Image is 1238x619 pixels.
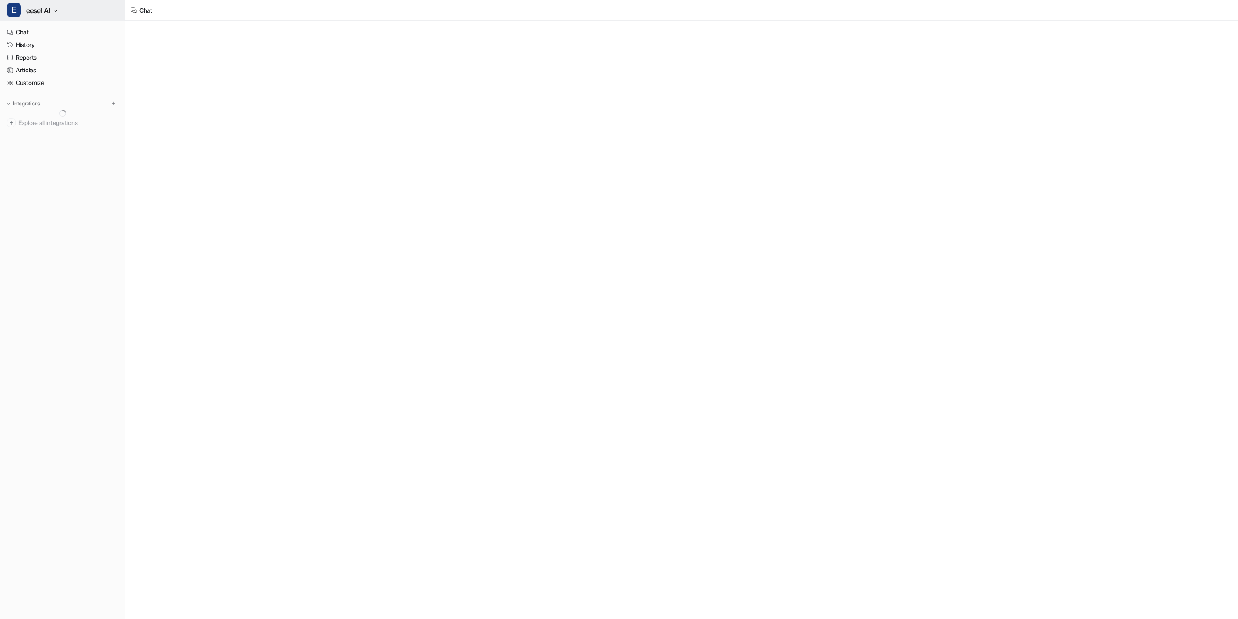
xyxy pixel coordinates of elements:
button: Integrations [3,99,43,108]
img: expand menu [5,101,11,107]
p: Integrations [13,100,40,107]
a: Invite teammates [3,575,121,588]
span: Explore all integrations [18,116,118,130]
a: Articles [3,64,121,76]
a: Help and support [3,600,121,612]
a: Create a new Bot [3,588,121,600]
a: History [3,39,121,51]
img: menu_add.svg [111,101,117,107]
span: E [7,3,21,17]
a: Chat [3,26,121,38]
a: Customize [3,77,121,89]
a: Reports [3,51,121,64]
img: explore all integrations [7,118,16,127]
div: Chat [139,6,152,15]
span: eesel AI [26,4,50,17]
a: Explore all integrations [3,117,121,129]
